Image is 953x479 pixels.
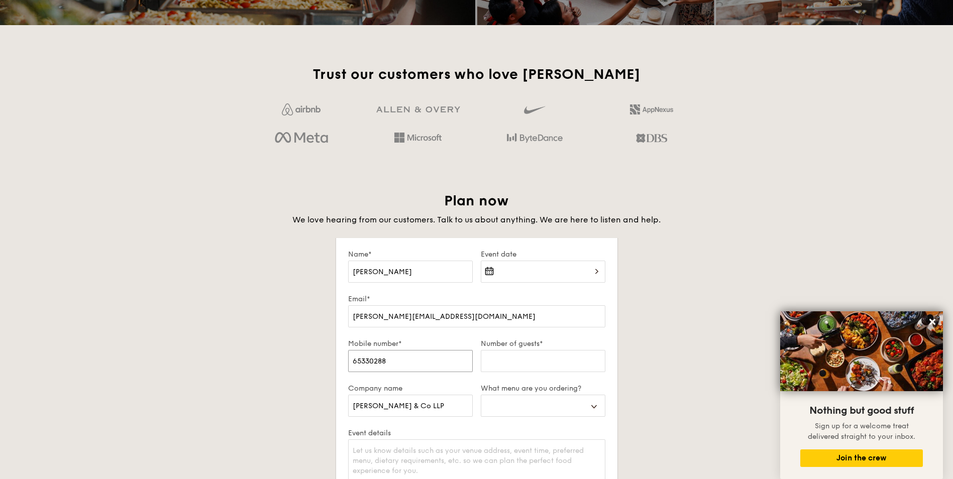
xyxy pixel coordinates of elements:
img: dbs.a5bdd427.png [636,130,667,147]
span: Nothing but good stuff [809,405,914,417]
label: Event details [348,429,605,437]
img: Jf4Dw0UUCKFd4aYAAAAASUVORK5CYII= [282,103,321,115]
img: GRg3jHAAAAABJRU5ErkJggg== [376,106,460,113]
label: Name* [348,250,473,259]
button: Close [924,314,940,330]
h2: Trust our customers who love [PERSON_NAME] [247,65,706,83]
label: What menu are you ordering? [481,384,605,393]
label: Email* [348,295,605,303]
img: bytedance.dc5c0c88.png [507,130,563,147]
img: meta.d311700b.png [275,130,328,147]
label: Event date [481,250,605,259]
span: We love hearing from our customers. Talk to us about anything. We are here to listen and help. [292,215,661,224]
img: DSC07876-Edit02-Large.jpeg [780,311,943,391]
label: Company name [348,384,473,393]
img: 2L6uqdT+6BmeAFDfWP11wfMG223fXktMZIL+i+lTG25h0NjUBKOYhdW2Kn6T+C0Q7bASH2i+1JIsIulPLIv5Ss6l0e291fRVW... [630,104,673,114]
span: Sign up for a welcome treat delivered straight to your inbox. [808,422,915,441]
button: Join the crew [800,449,923,467]
label: Number of guests* [481,339,605,348]
label: Mobile number* [348,339,473,348]
img: Hd4TfVa7bNwuIo1gAAAAASUVORK5CYII= [394,133,442,143]
span: Plan now [444,192,509,209]
img: gdlseuq06himwAAAABJRU5ErkJggg== [524,101,545,118]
